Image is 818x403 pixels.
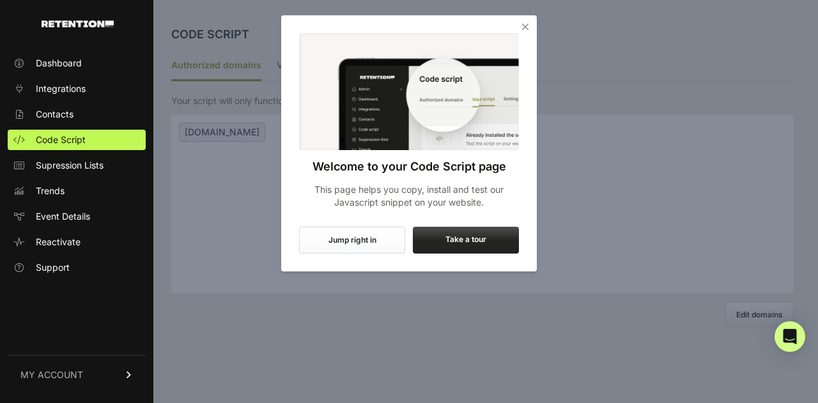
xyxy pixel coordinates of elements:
span: MY ACCOUNT [20,369,83,381]
a: Event Details [8,206,146,227]
a: Support [8,257,146,278]
span: Integrations [36,82,86,95]
a: Reactivate [8,232,146,252]
a: Code Script [8,130,146,150]
img: Retention.com [42,20,114,27]
span: Event Details [36,210,90,223]
span: Reactivate [36,236,81,248]
a: Trends [8,181,146,201]
span: Trends [36,185,65,197]
a: MY ACCOUNT [8,355,146,394]
a: Dashboard [8,53,146,73]
img: Code Script Onboarding [299,33,519,150]
a: Contacts [8,104,146,125]
p: This page helps you copy, install and test our Javascript snippet on your website. [299,183,519,209]
h3: Welcome to your Code Script page [299,158,519,176]
span: Dashboard [36,57,82,70]
a: Supression Lists [8,155,146,176]
div: Open Intercom Messenger [775,321,805,352]
span: Contacts [36,108,73,121]
i: Close [519,20,532,33]
span: Supression Lists [36,159,104,172]
span: Code Script [36,133,86,146]
button: Jump right in [299,227,405,254]
span: Support [36,261,70,274]
a: Integrations [8,79,146,99]
label: Take a tour [413,227,519,254]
